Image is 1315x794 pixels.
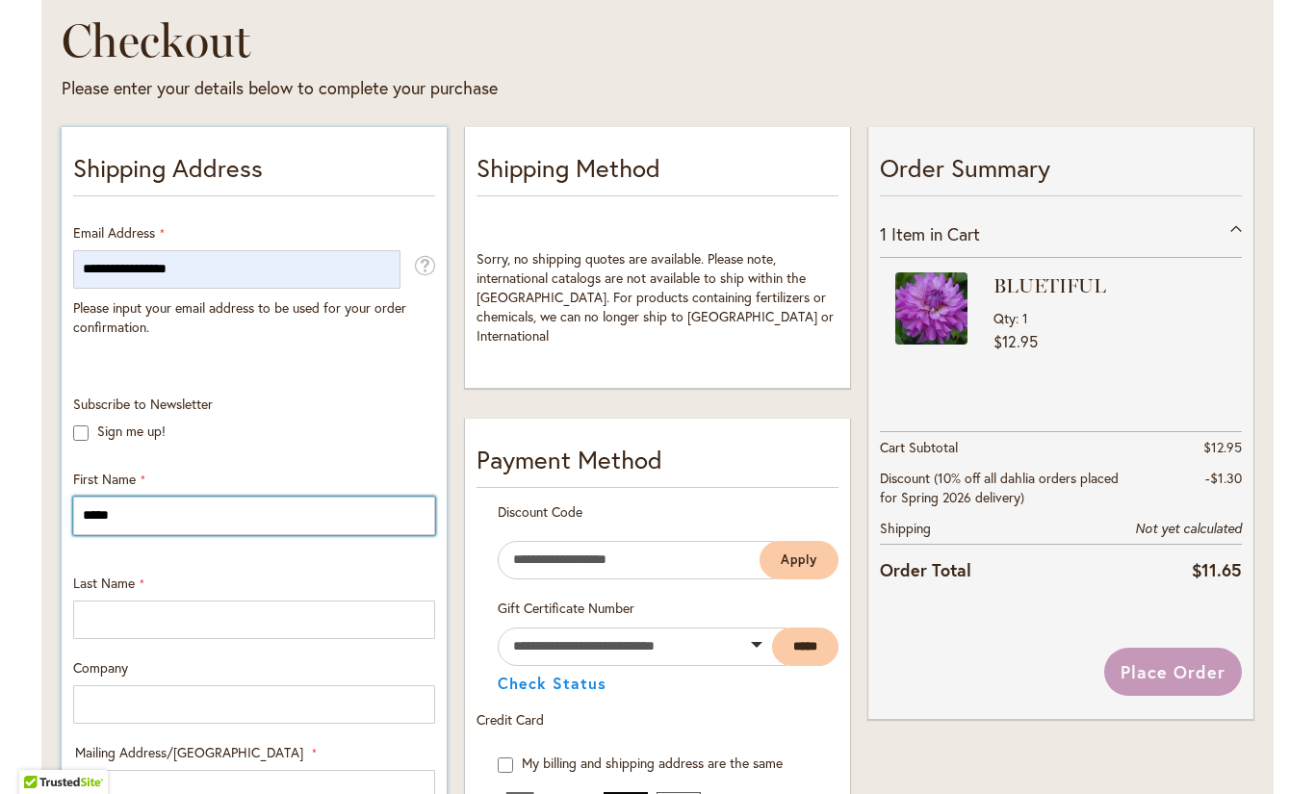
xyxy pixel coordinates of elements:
[73,150,435,196] p: Shipping Address
[880,519,931,537] span: Shipping
[477,442,838,488] div: Payment Method
[73,223,155,242] span: Email Address
[73,470,136,488] span: First Name
[498,502,582,521] span: Discount Code
[1205,469,1242,487] span: -$1.30
[880,555,971,583] strong: Order Total
[14,726,68,780] iframe: Launch Accessibility Center
[993,309,1016,327] span: Qty
[477,249,834,345] span: Sorry, no shipping quotes are available. Please note, international catalogs are not available to...
[75,743,303,761] span: Mailing Address/[GEOGRAPHIC_DATA]
[498,599,634,617] span: Gift Certificate Number
[97,422,166,440] label: Sign me up!
[880,222,887,245] span: 1
[73,298,406,336] span: Please input your email address to be used for your order confirmation.
[1135,520,1242,537] span: Not yet calculated
[62,76,908,101] div: Please enter your details below to complete your purchase
[880,431,1122,463] th: Cart Subtotal
[880,150,1242,196] p: Order Summary
[760,541,838,579] button: Apply
[62,12,908,69] h1: Checkout
[498,676,606,691] button: Check Status
[73,395,213,413] span: Subscribe to Newsletter
[1192,558,1242,581] span: $11.65
[73,574,135,592] span: Last Name
[993,331,1038,351] span: $12.95
[891,222,980,245] span: Item in Cart
[477,150,838,196] p: Shipping Method
[781,551,817,568] span: Apply
[1022,309,1028,327] span: 1
[1203,438,1242,456] span: $12.95
[895,272,967,345] img: BLUETIFUL
[880,469,1119,506] span: Discount (10% off all dahlia orders placed for Spring 2026 delivery)
[993,272,1223,299] strong: BLUETIFUL
[73,658,128,677] span: Company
